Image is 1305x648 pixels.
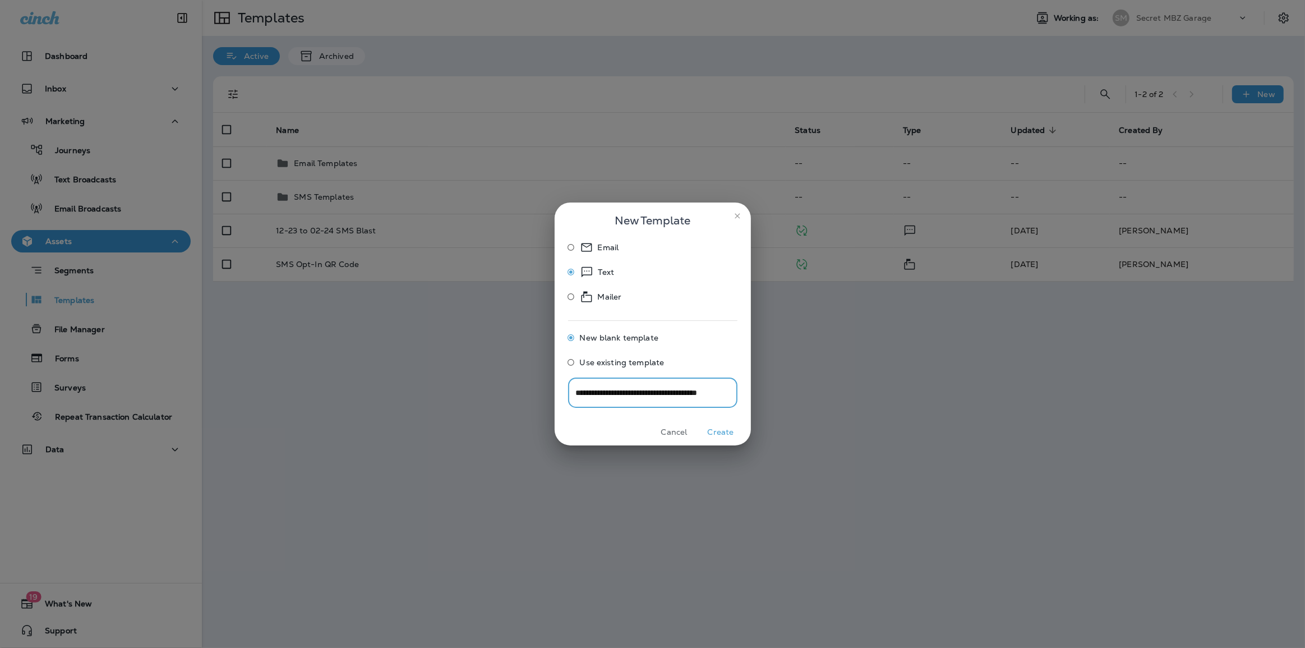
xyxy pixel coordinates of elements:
[598,265,615,279] p: Text
[598,241,619,254] p: Email
[580,358,665,367] span: Use existing template
[700,424,742,441] button: Create
[598,290,622,304] p: Mailer
[653,424,695,441] button: Cancel
[580,333,659,342] span: New blank template
[728,207,746,225] button: close
[615,212,690,229] span: New Template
